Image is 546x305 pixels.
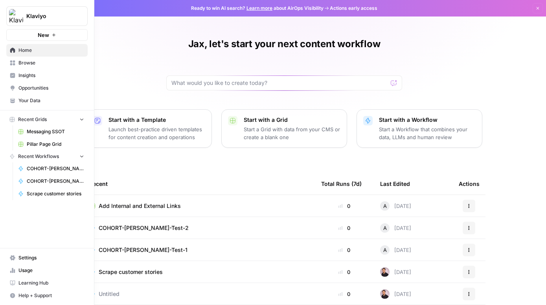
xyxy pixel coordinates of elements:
[321,246,368,254] div: 0
[459,173,480,195] div: Actions
[99,290,119,298] span: Untitled
[9,9,23,23] img: Klaviyo Logo
[380,289,390,299] img: 3w65bfk77hw3lyi2pzvr96gj476h
[89,290,309,298] a: Untitled
[379,125,476,141] p: Start a Workflow that combines your data, LLMs and human review
[6,277,88,289] a: Learning Hub
[108,125,205,141] p: Launch best-practice driven templates for content creation and operations
[18,59,84,66] span: Browse
[6,289,88,302] button: Help + Support
[6,29,88,41] button: New
[18,97,84,104] span: Your Data
[18,292,84,299] span: Help + Support
[18,72,84,79] span: Insights
[18,85,84,92] span: Opportunities
[6,252,88,264] a: Settings
[26,12,74,20] span: Klaviyo
[6,82,88,94] a: Opportunities
[6,6,88,26] button: Workspace: Klaviyo
[380,289,411,299] div: [DATE]
[6,114,88,125] button: Recent Grids
[99,224,189,232] span: COHORT-[PERSON_NAME]-Test-2
[383,224,387,232] span: A
[15,162,88,175] a: COHORT-[PERSON_NAME]-Test-2
[244,125,340,141] p: Start a Grid with data from your CMS or create a blank one
[38,31,49,39] span: New
[27,128,84,135] span: Messaging SSOT
[15,125,88,138] a: Messaging SSOT
[380,223,411,233] div: [DATE]
[18,116,47,123] span: Recent Grids
[188,38,381,50] h1: Jax, let's start your next content workflow
[321,173,362,195] div: Total Runs (7d)
[86,109,212,148] button: Start with a TemplateLaunch best-practice driven templates for content creation and operations
[89,202,309,210] a: Add Internal and External Links
[6,57,88,69] a: Browse
[27,190,84,197] span: Scrape customer stories
[89,246,309,254] a: COHORT-[PERSON_NAME]-Test-1
[18,47,84,54] span: Home
[27,178,84,185] span: COHORT-[PERSON_NAME]-Test-1
[6,264,88,277] a: Usage
[380,245,411,255] div: [DATE]
[191,5,324,12] span: Ready to win AI search? about AirOps Visibility
[6,44,88,57] a: Home
[379,116,476,124] p: Start with a Workflow
[15,175,88,187] a: COHORT-[PERSON_NAME]-Test-1
[380,267,390,277] img: 3w65bfk77hw3lyi2pzvr96gj476h
[108,116,205,124] p: Start with a Template
[99,246,188,254] span: COHORT-[PERSON_NAME]-Test-1
[321,290,368,298] div: 0
[99,202,181,210] span: Add Internal and External Links
[18,153,59,160] span: Recent Workflows
[18,267,84,274] span: Usage
[321,268,368,276] div: 0
[330,5,377,12] span: Actions early access
[18,254,84,261] span: Settings
[171,79,388,87] input: What would you like to create today?
[15,187,88,200] a: Scrape customer stories
[246,5,272,11] a: Learn more
[6,94,88,107] a: Your Data
[6,69,88,82] a: Insights
[221,109,347,148] button: Start with a GridStart a Grid with data from your CMS or create a blank one
[380,173,410,195] div: Last Edited
[244,116,340,124] p: Start with a Grid
[380,267,411,277] div: [DATE]
[27,141,84,148] span: Pillar Page Grid
[99,268,163,276] span: Scrape customer stories
[321,224,368,232] div: 0
[15,138,88,151] a: Pillar Page Grid
[89,268,309,276] a: Scrape customer stories
[18,279,84,287] span: Learning Hub
[357,109,482,148] button: Start with a WorkflowStart a Workflow that combines your data, LLMs and human review
[27,165,84,172] span: COHORT-[PERSON_NAME]-Test-2
[321,202,368,210] div: 0
[383,246,387,254] span: A
[6,151,88,162] button: Recent Workflows
[89,224,309,232] a: COHORT-[PERSON_NAME]-Test-2
[380,201,411,211] div: [DATE]
[89,173,309,195] div: Recent
[383,202,387,210] span: A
